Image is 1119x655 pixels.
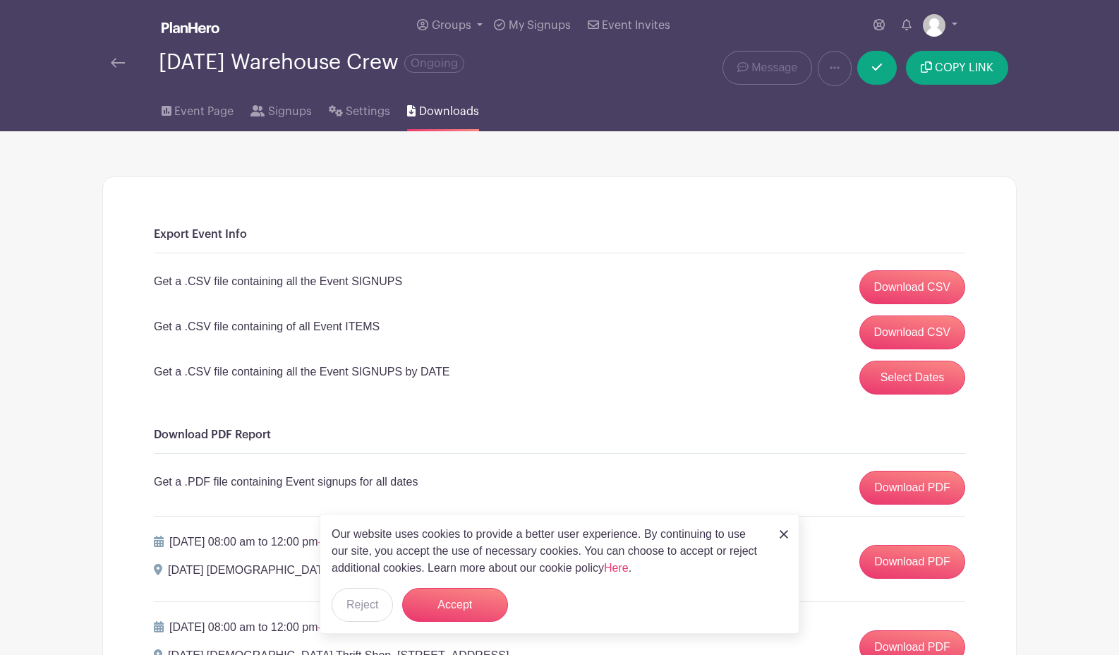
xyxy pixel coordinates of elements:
button: Select Dates [859,361,965,395]
span: Signups [268,103,312,120]
p: [DATE] 08:00 am to 12:00 pm [169,619,651,636]
span: My Signups [509,20,571,31]
a: Downloads [407,86,478,131]
h6: Download PDF Report [154,428,965,442]
button: Accept [402,588,508,622]
a: Message [722,51,812,85]
a: Event Page [162,86,234,131]
h6: Export Event Info [154,228,965,241]
span: Message [751,59,797,76]
a: Settings [329,86,390,131]
span: Event Invites [602,20,670,31]
a: Here [604,562,629,574]
p: Get a .CSV file containing of all Event ITEMS [154,318,380,335]
button: COPY LINK [906,51,1008,85]
a: Signups [250,86,311,131]
a: Download CSV [859,270,966,304]
span: Event Page [174,103,234,120]
a: Download PDF [859,545,965,579]
img: close_button-5f87c8562297e5c2d7936805f587ecaba9071eb48480494691a3f1689db116b3.svg [780,530,788,539]
span: COPY LINK [935,62,993,73]
span: Groups [432,20,471,31]
span: Ongoing [404,54,464,73]
p: [DATE] [DEMOGRAPHIC_DATA] Thrift Shop, [STREET_ADDRESS] [168,562,509,579]
button: Reject [332,588,393,622]
span: - Eastern Time ([GEOGRAPHIC_DATA] & [GEOGRAPHIC_DATA]) [317,621,651,633]
p: [DATE] 08:00 am to 12:00 pm [169,534,651,551]
p: Get a .PDF file containing Event signups for all dates [154,474,418,491]
p: Get a .CSV file containing all the Event SIGNUPS [154,273,402,290]
span: Downloads [419,103,479,120]
p: Get a .CSV file containing all the Event SIGNUPS by DATE [154,363,449,380]
a: Download PDF [859,471,965,505]
img: default-ce2991bfa6775e67f084385cd625a349d9dcbb7a52a09fb2fda1e96e2d18dcdb.png [923,14,945,37]
img: logo_white-6c42ec7e38ccf1d336a20a19083b03d10ae64f83f12c07503d8b9e83406b4c7d.svg [162,22,219,33]
a: Download CSV [859,316,966,349]
span: - Eastern Time ([GEOGRAPHIC_DATA] & [GEOGRAPHIC_DATA]) [317,536,651,548]
div: [DATE] Warehouse Crew [159,51,464,74]
span: Settings [346,103,390,120]
img: back-arrow-29a5d9b10d5bd6ae65dc969a981735edf675c4d7a1fe02e03b50dbd4ba3cdb55.svg [111,58,125,68]
p: Our website uses cookies to provide a better user experience. By continuing to use our site, you ... [332,526,765,577]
